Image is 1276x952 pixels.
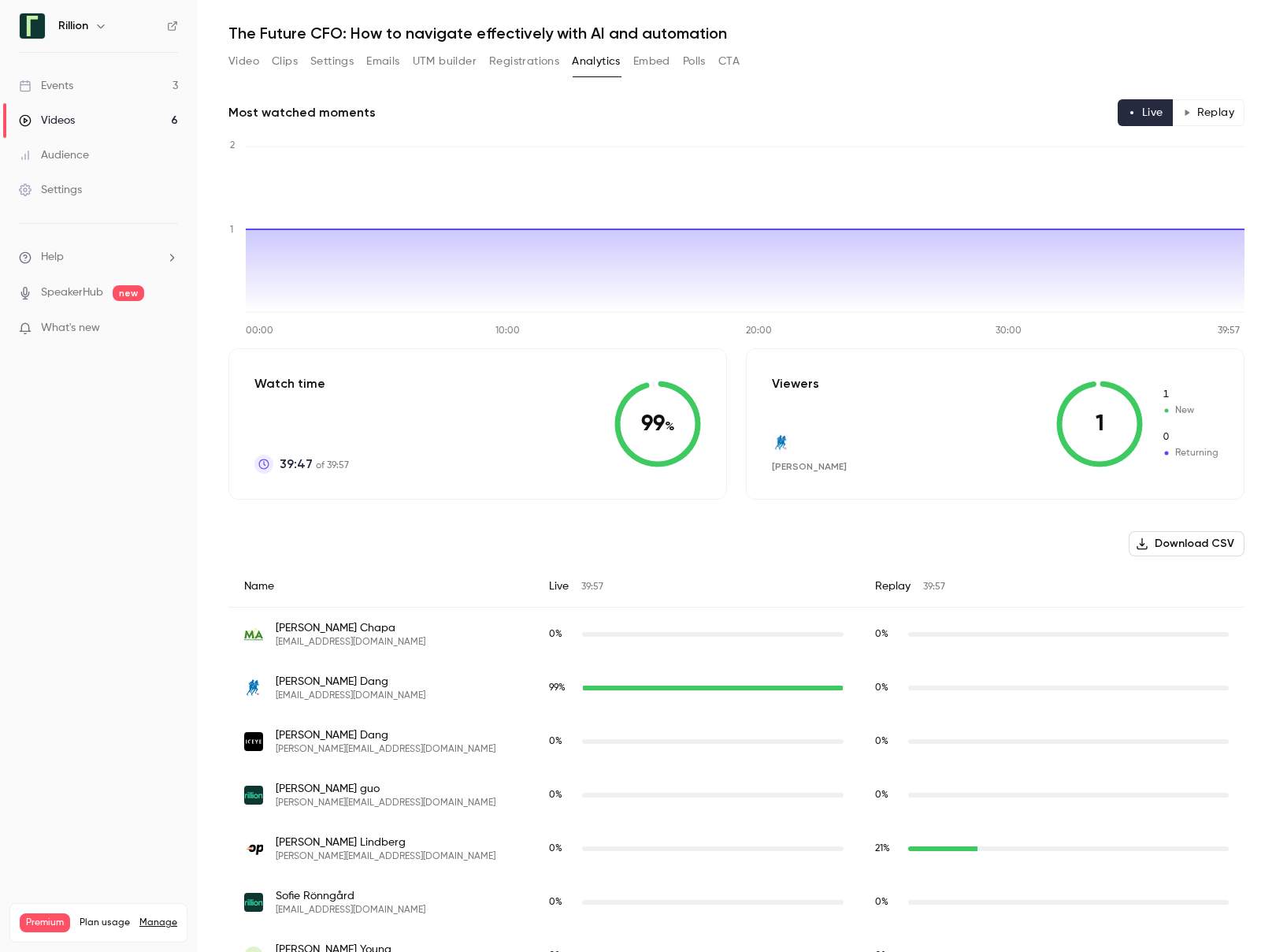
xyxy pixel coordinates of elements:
span: Replay watch time [875,681,900,695]
span: 0 % [875,898,888,907]
img: optema.se [244,839,263,858]
div: russell.guo@rillion.com [228,768,1244,822]
span: 39:57 [581,582,603,592]
button: UTM builder [413,49,477,74]
span: 39:57 [923,582,945,592]
button: Download CSV [1129,531,1244,556]
span: 0 % [549,898,562,907]
h1: The Future CFO: How to navigate effectively with AI and automation [228,24,1244,43]
div: echapa@danmartinez.com [228,608,1244,662]
button: Replay [1173,99,1244,126]
button: Registrations [489,49,559,74]
span: [EMAIL_ADDRESS][DOMAIN_NAME] [276,690,425,702]
tspan: 20:00 [746,326,772,336]
span: Returning [1162,430,1219,444]
div: Live [533,566,859,608]
span: [PERSON_NAME][EMAIL_ADDRESS][DOMAIN_NAME] [276,797,495,809]
span: Replay watch time [875,895,900,909]
button: Emails [366,49,399,74]
span: 0 % [549,790,562,800]
button: Polls [683,49,706,74]
span: 0 % [875,630,888,639]
div: Replay [859,566,1244,608]
span: 0 % [875,683,888,693]
span: 0 % [875,737,888,746]
button: Clips [272,49,298,74]
img: Rillion [20,13,45,39]
span: New [1162,403,1219,418]
button: Analytics [572,49,621,74]
button: Embed [633,49,670,74]
img: rillion.com [244,893,263,912]
li: help-dropdown-opener [19,249,178,266]
img: runningroom.com [773,434,790,452]
img: danmartinez.com [244,625,263,644]
span: What's new [41,320,100,337]
span: [PERSON_NAME] guo [276,781,495,797]
tspan: 10:00 [495,326,520,336]
h6: Rillion [58,18,88,34]
div: Videos [19,113,75,128]
div: Name [228,566,533,608]
tspan: 39:57 [1218,326,1240,336]
span: Plan usage [80,917,130,929]
a: Manage [139,917,177,929]
span: Replay watch time [875,842,900,856]
div: Audience [19,147,89,163]
span: Live watch time [549,734,574,749]
img: rillion.com [244,786,263,805]
button: Live [1118,99,1174,126]
p: of 39:57 [280,455,349,474]
span: [PERSON_NAME][EMAIL_ADDRESS][DOMAIN_NAME] [276,743,495,756]
iframe: Noticeable Trigger [159,322,178,336]
div: Events [19,78,73,94]
tspan: 2 [230,141,235,151]
p: Viewers [772,374,819,393]
span: [PERSON_NAME][EMAIL_ADDRESS][DOMAIN_NAME] [276,850,495,863]
span: 0 % [549,630,562,639]
span: 21 % [875,844,890,853]
span: Premium [20,913,70,932]
span: New [1162,388,1219,402]
div: sofie.ronngard@rillion.com [228,876,1244,929]
span: Live watch time [549,681,574,695]
span: 0 % [549,844,562,853]
span: 39:47 [280,455,313,474]
div: sophie.dang@iceye.fi [228,715,1244,768]
tspan: 00:00 [246,326,273,336]
span: [PERSON_NAME] Chapa [276,620,425,636]
button: Settings [310,49,354,74]
button: CTA [718,49,740,74]
tspan: 30:00 [996,326,1022,336]
div: Settings [19,182,82,198]
img: runningroom.com [244,679,263,697]
h2: Most watched moments [228,103,376,122]
span: Replay watch time [875,627,900,641]
span: [PERSON_NAME] Lindberg [276,835,495,850]
span: Replay watch time [875,788,900,802]
span: Returning [1162,446,1219,460]
span: [PERSON_NAME] [772,461,847,472]
span: Live watch time [549,627,574,641]
span: Live watch time [549,788,574,802]
button: Video [228,49,259,74]
span: [PERSON_NAME] Dang [276,727,495,743]
span: Replay watch time [875,734,900,749]
span: Live watch time [549,842,574,856]
span: [EMAIL_ADDRESS][DOMAIN_NAME] [276,636,425,649]
img: iceye.fi [244,732,263,751]
tspan: 1 [230,225,233,235]
span: Live watch time [549,895,574,909]
a: SpeakerHub [41,284,103,301]
span: 0 % [549,737,562,746]
div: helena.lindberg@optema.se [228,822,1244,876]
span: Sofie Rönngård [276,888,425,904]
span: Help [41,249,64,266]
p: Watch time [254,374,349,393]
span: [EMAIL_ADDRESS][DOMAIN_NAME] [276,904,425,917]
span: 0 % [875,790,888,800]
div: rdang@runningroom.com [228,661,1244,715]
span: 99 % [549,683,566,693]
span: new [113,285,144,301]
span: [PERSON_NAME] Dang [276,674,425,690]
